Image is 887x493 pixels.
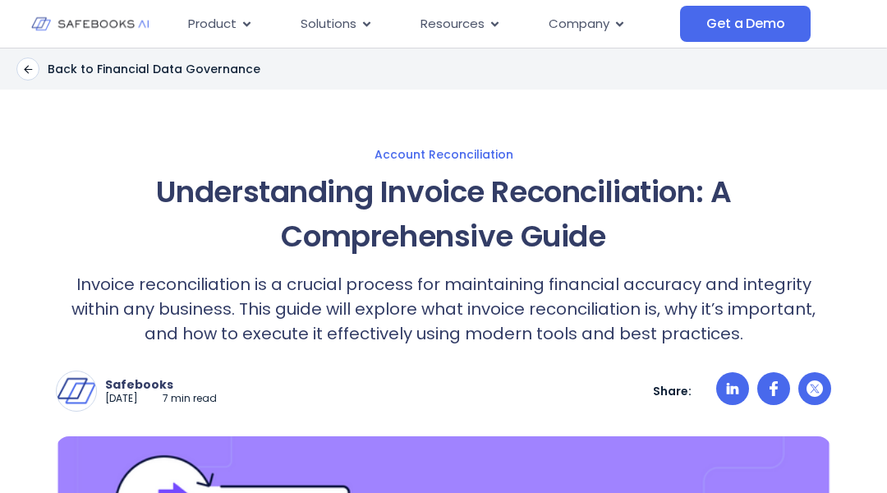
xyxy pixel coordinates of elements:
[105,377,217,392] p: Safebooks
[421,15,485,34] span: Resources
[188,15,237,34] span: Product
[175,8,680,40] div: Menu Toggle
[163,392,217,406] p: 7 min read
[549,15,609,34] span: Company
[16,58,260,81] a: Back to Financial Data Governance
[653,384,692,399] p: Share:
[57,371,96,411] img: Safebooks
[56,272,831,346] p: Invoice reconciliation is a crucial process for maintaining financial accuracy and integrity with...
[56,170,831,259] h1: Understanding Invoice Reconciliation: A Comprehensive Guide
[48,62,260,76] p: Back to Financial Data Governance
[105,392,138,406] p: [DATE]
[680,6,811,42] a: Get a Demo
[175,8,680,40] nav: Menu
[16,147,871,162] a: Account Reconciliation
[301,15,356,34] span: Solutions
[706,16,784,32] span: Get a Demo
